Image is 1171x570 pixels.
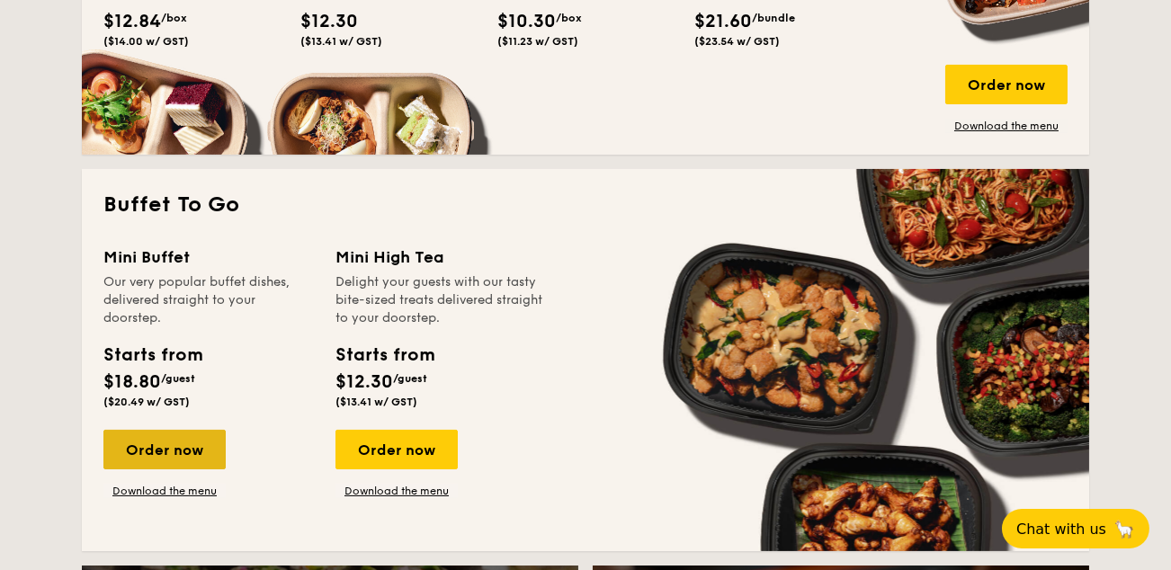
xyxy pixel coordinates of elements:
[1002,509,1149,548] button: Chat with us🦙
[103,430,226,469] div: Order now
[103,35,189,48] span: ($14.00 w/ GST)
[300,11,358,32] span: $12.30
[103,342,201,369] div: Starts from
[335,430,458,469] div: Order now
[694,11,752,32] span: $21.60
[556,12,582,24] span: /box
[103,273,314,327] div: Our very popular buffet dishes, delivered straight to your doorstep.
[103,245,314,270] div: Mini Buffet
[752,12,795,24] span: /bundle
[335,245,546,270] div: Mini High Tea
[497,35,578,48] span: ($11.23 w/ GST)
[103,11,161,32] span: $12.84
[694,35,780,48] span: ($23.54 w/ GST)
[335,396,417,408] span: ($13.41 w/ GST)
[335,342,434,369] div: Starts from
[103,484,226,498] a: Download the menu
[300,35,382,48] span: ($13.41 w/ GST)
[103,396,190,408] span: ($20.49 w/ GST)
[335,273,546,327] div: Delight your guests with our tasty bite-sized treats delivered straight to your doorstep.
[103,371,161,393] span: $18.80
[945,65,1068,104] div: Order now
[1113,519,1135,539] span: 🦙
[335,371,393,393] span: $12.30
[1016,521,1106,538] span: Chat with us
[103,191,1068,219] h2: Buffet To Go
[161,12,187,24] span: /box
[161,372,195,385] span: /guest
[393,372,427,385] span: /guest
[335,484,458,498] a: Download the menu
[497,11,556,32] span: $10.30
[945,119,1068,133] a: Download the menu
